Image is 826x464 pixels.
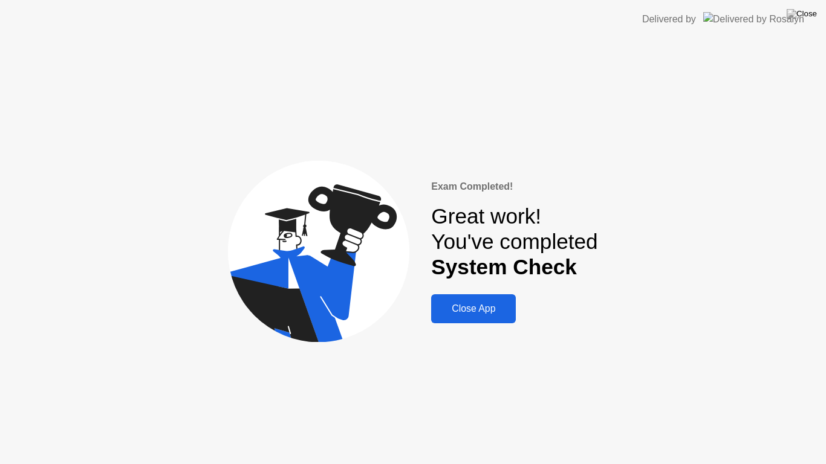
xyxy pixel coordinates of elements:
div: Close App [435,303,512,314]
img: Close [787,9,817,19]
img: Delivered by Rosalyn [703,12,804,26]
div: Exam Completed! [431,179,597,194]
b: System Check [431,255,577,279]
button: Close App [431,294,516,323]
div: Great work! You've completed [431,204,597,280]
div: Delivered by [642,12,696,27]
